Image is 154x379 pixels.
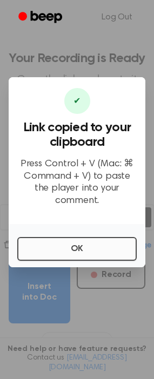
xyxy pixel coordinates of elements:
[91,4,143,30] a: Log Out
[64,88,90,114] div: ✔
[17,237,137,261] button: OK
[17,120,137,150] h3: Link copied to your clipboard
[17,158,137,207] p: Press Control + V (Mac: ⌘ Command + V) to paste the player into your comment.
[11,7,72,28] a: Beep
